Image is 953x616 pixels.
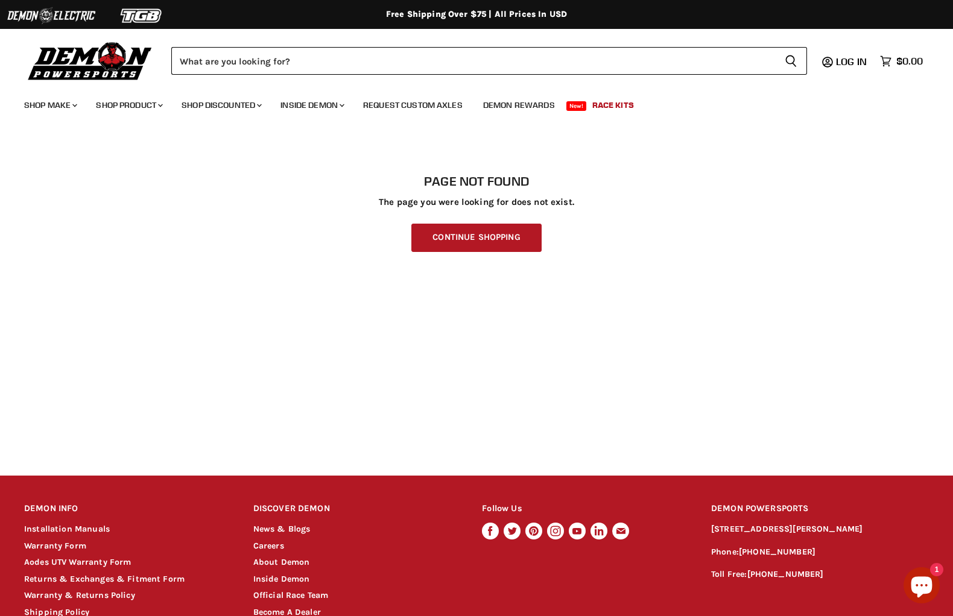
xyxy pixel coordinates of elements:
a: Inside Demon [253,574,310,584]
a: Warranty Form [24,541,86,551]
a: Log in [831,56,874,67]
ul: Main menu [15,88,920,118]
img: TGB Logo 2 [97,4,187,27]
h2: DEMON POWERSPORTS [711,495,929,523]
a: Race Kits [583,93,643,118]
img: Demon Electric Logo 2 [6,4,97,27]
input: Search [171,47,775,75]
a: Shop Product [87,93,170,118]
button: Search [775,47,807,75]
h2: DEMON INFO [24,495,230,523]
a: [PHONE_NUMBER] [747,569,824,579]
a: Warranty & Returns Policy [24,590,135,600]
h1: Page not found [24,174,929,189]
a: Returns & Exchanges & Fitment Form [24,574,185,584]
span: $0.00 [896,55,923,67]
a: Request Custom Axles [354,93,472,118]
h2: DISCOVER DEMON [253,495,460,523]
p: Toll Free: [711,568,929,582]
a: Careers [253,541,284,551]
a: Inside Demon [271,93,352,118]
a: Shop Make [15,93,84,118]
inbox-online-store-chat: Shopify online store chat [900,567,943,606]
p: [STREET_ADDRESS][PERSON_NAME] [711,523,929,536]
a: Demon Rewards [474,93,564,118]
a: [PHONE_NUMBER] [739,547,815,557]
img: Demon Powersports [24,39,156,82]
a: News & Blogs [253,524,311,534]
a: Official Race Team [253,590,329,600]
a: About Demon [253,557,310,567]
a: Continue Shopping [411,224,541,252]
p: The page you were looking for does not exist. [24,197,929,207]
h2: Follow Us [482,495,688,523]
a: $0.00 [874,52,929,70]
a: Installation Manuals [24,524,110,534]
a: Shop Discounted [173,93,269,118]
p: Phone: [711,545,929,559]
span: New! [566,101,587,111]
a: Aodes UTV Warranty Form [24,557,131,567]
span: Log in [836,55,867,68]
form: Product [171,47,807,75]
